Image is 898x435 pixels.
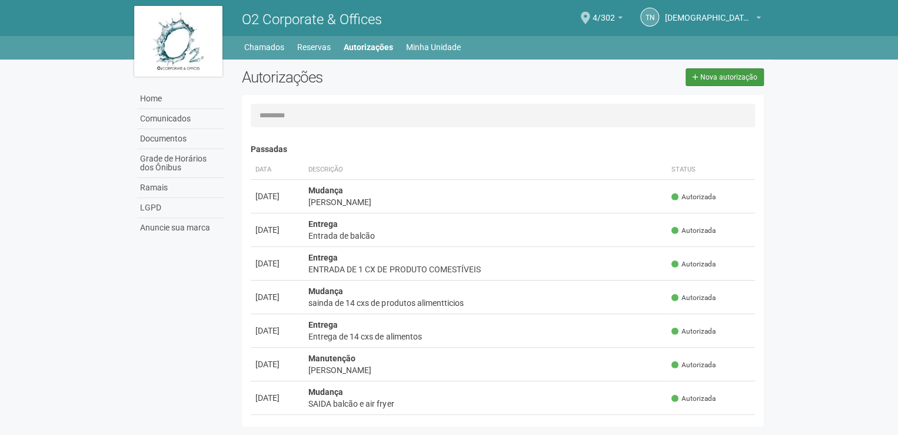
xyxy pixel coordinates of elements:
[308,230,662,242] div: Entrada de balcão
[137,129,224,149] a: Documentos
[304,160,667,180] th: Descrição
[137,109,224,129] a: Comunicados
[255,258,299,269] div: [DATE]
[137,149,224,178] a: Grade de Horários dos Ônibus
[308,219,338,229] strong: Entrega
[308,320,338,329] strong: Entrega
[297,39,331,55] a: Reservas
[671,293,716,303] span: Autorizada
[251,160,304,180] th: Data
[308,196,662,208] div: [PERSON_NAME]
[137,178,224,198] a: Ramais
[308,354,355,363] strong: Manutenção
[251,145,755,154] h4: Passadas
[593,2,615,22] span: 4/302
[242,11,382,28] span: O2 Corporate & Offices
[308,253,338,262] strong: Entrega
[640,8,659,27] a: TN
[686,68,764,86] a: Nova autorização
[671,192,716,202] span: Autorizada
[308,398,662,410] div: SAIDA balcão e air fryer
[137,89,224,109] a: Home
[344,39,393,55] a: Autorizações
[255,224,299,236] div: [DATE]
[255,392,299,404] div: [DATE]
[308,297,662,309] div: sainda de 14 cxs de produtos alimentticios
[137,218,224,238] a: Anuncie sua marca
[244,39,284,55] a: Chamados
[308,331,662,342] div: Entrega de 14 cxs de alimentos
[308,263,662,275] div: ENTRADA DE 1 CX DE PRODUTO COMESTÍVEIS
[242,68,494,86] h2: Autorizações
[406,39,461,55] a: Minha Unidade
[134,6,222,77] img: logo.jpg
[667,160,755,180] th: Status
[308,387,343,397] strong: Mudança
[255,358,299,370] div: [DATE]
[255,291,299,303] div: [DATE]
[671,259,716,269] span: Autorizada
[671,360,716,370] span: Autorizada
[671,394,716,404] span: Autorizada
[255,190,299,202] div: [DATE]
[671,327,716,337] span: Autorizada
[665,15,761,24] a: [DEMOGRAPHIC_DATA][PERSON_NAME] LUNGUINHO
[671,226,716,236] span: Autorizada
[700,73,757,81] span: Nova autorização
[255,325,299,337] div: [DATE]
[593,15,623,24] a: 4/302
[308,364,662,376] div: [PERSON_NAME]
[308,186,343,195] strong: Mudança
[308,286,343,296] strong: Mudança
[665,2,753,22] span: THAIS NOBREGA LUNGUINHO
[137,198,224,218] a: LGPD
